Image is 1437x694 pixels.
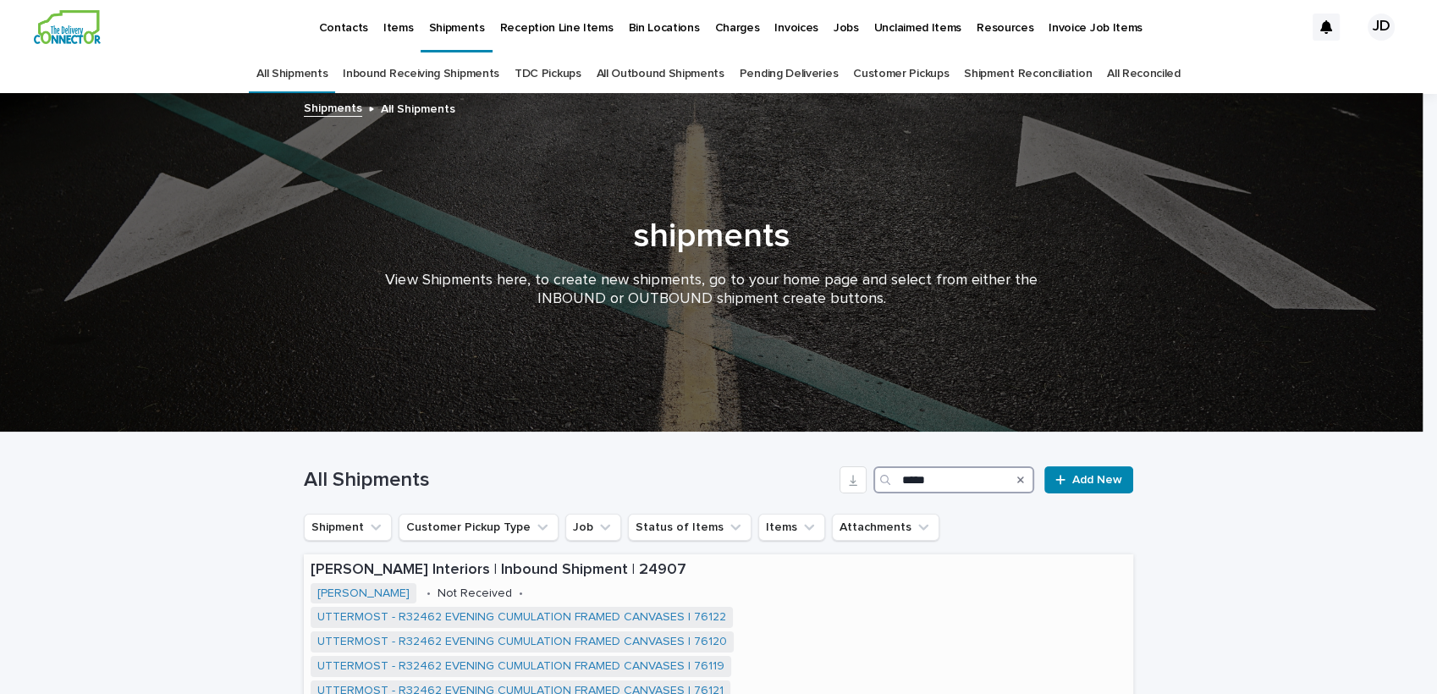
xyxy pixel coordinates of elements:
p: All Shipments [381,98,455,117]
button: Status of Items [628,514,752,541]
h1: shipments [296,216,1126,256]
button: Job [565,514,621,541]
button: Items [758,514,825,541]
button: Customer Pickup Type [399,514,559,541]
p: • [519,587,523,601]
a: Shipment Reconciliation [964,54,1092,94]
a: UTTERMOST - R32462 EVENING CUMULATION FRAMED CANVASES | 76120 [317,635,727,649]
a: All Reconciled [1107,54,1181,94]
a: Inbound Receiving Shipments [343,54,499,94]
a: Shipments [304,97,362,117]
p: • [427,587,431,601]
h1: All Shipments [304,468,833,493]
a: UTTERMOST - R32462 EVENING CUMULATION FRAMED CANVASES | 76122 [317,610,726,625]
a: Customer Pickups [853,54,949,94]
img: aCWQmA6OSGG0Kwt8cj3c [34,10,101,44]
span: Add New [1072,474,1122,486]
div: JD [1368,14,1395,41]
button: Attachments [832,514,939,541]
button: Shipment [304,514,392,541]
a: Pending Deliveries [740,54,838,94]
a: All Outbound Shipments [597,54,724,94]
a: [PERSON_NAME] [317,587,410,601]
a: UTTERMOST - R32462 EVENING CUMULATION FRAMED CANVASES | 76119 [317,659,724,674]
p: View Shipments here, to create new shipments, go to your home page and select from either the INB... [372,272,1049,308]
a: Add New [1044,466,1133,493]
a: All Shipments [256,54,328,94]
p: [PERSON_NAME] Interiors | Inbound Shipment | 24907 [311,561,1126,580]
input: Search [873,466,1034,493]
a: TDC Pickups [515,54,581,94]
p: Not Received [438,587,512,601]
